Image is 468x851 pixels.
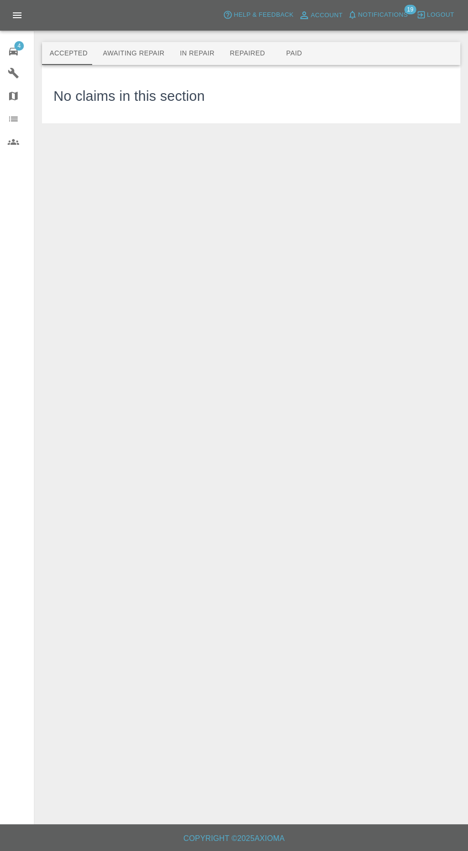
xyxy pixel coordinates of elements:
[234,10,293,21] span: Help & Feedback
[14,41,24,51] span: 4
[222,42,273,65] button: Repaired
[221,8,296,22] button: Help & Feedback
[311,10,343,21] span: Account
[8,832,460,845] h6: Copyright © 2025 Axioma
[358,10,408,21] span: Notifications
[345,8,410,22] button: Notifications
[95,42,172,65] button: Awaiting Repair
[414,8,457,22] button: Logout
[172,42,223,65] button: In Repair
[427,10,454,21] span: Logout
[42,42,95,65] button: Accepted
[296,8,345,23] a: Account
[53,86,205,107] h3: No claims in this section
[6,4,29,27] button: Open drawer
[404,5,416,14] span: 19
[273,42,316,65] button: Paid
